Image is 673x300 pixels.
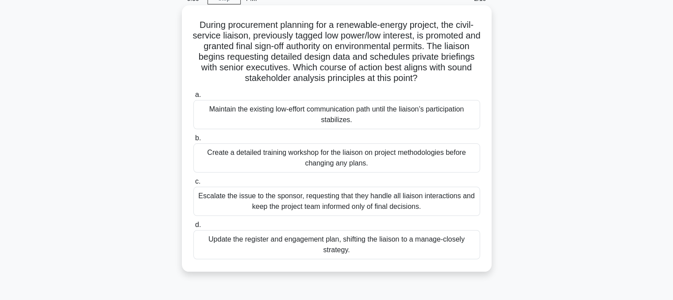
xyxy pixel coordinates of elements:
[195,177,200,185] span: c.
[193,230,480,259] div: Update the register and engagement plan, shifting the liaison to a manage-closely strategy.
[193,100,480,129] div: Maintain the existing low-effort communication path until the liaison’s participation stabilizes.
[193,187,480,216] div: Escalate the issue to the sponsor, requesting that they handle all liaison interactions and keep ...
[193,143,480,173] div: Create a detailed training workshop for the liaison on project methodologies before changing any ...
[195,134,201,142] span: b.
[195,91,201,98] span: a.
[192,19,481,84] h5: During procurement planning for a renewable-energy project, the civil-service liaison, previously...
[195,221,201,228] span: d.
